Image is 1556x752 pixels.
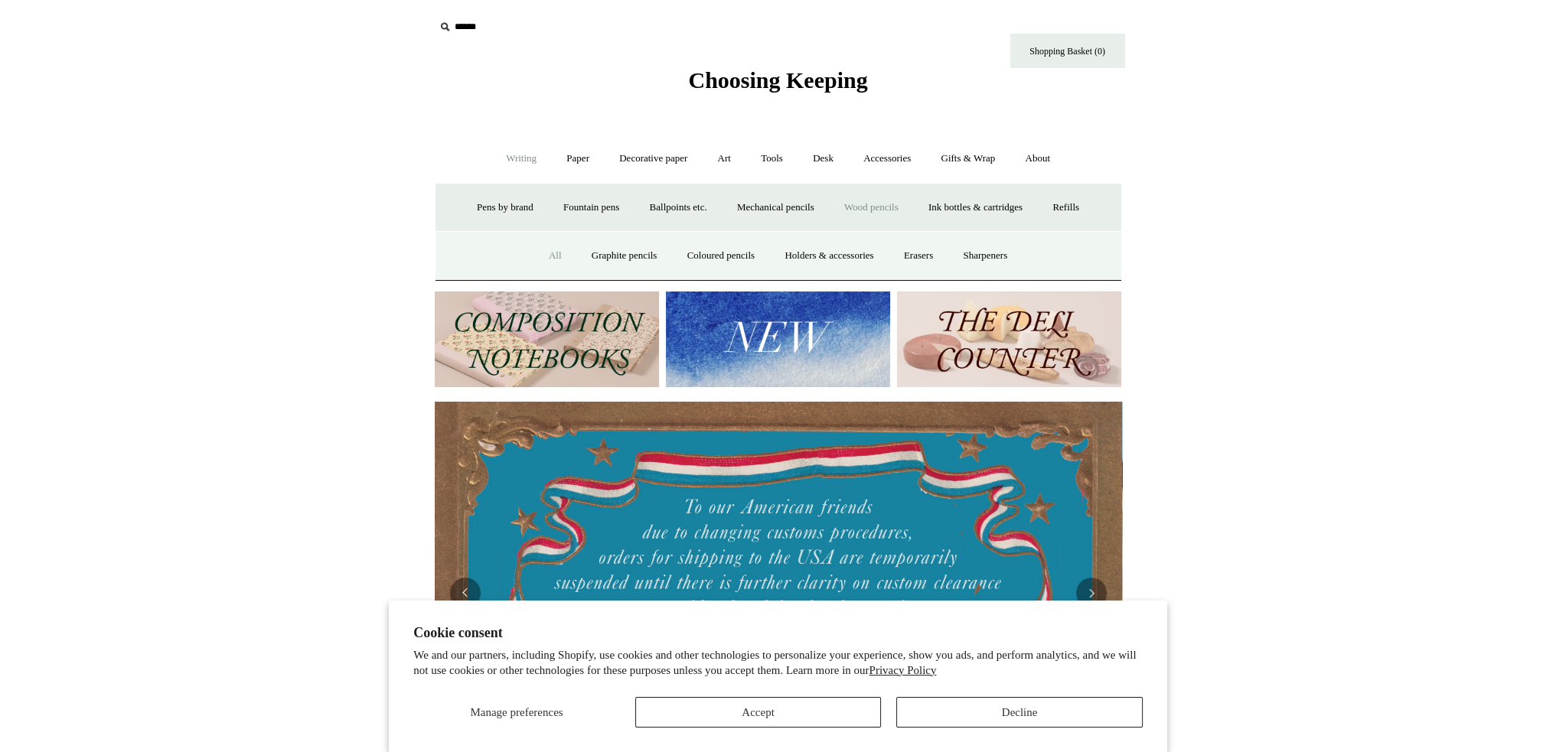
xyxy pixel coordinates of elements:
[674,236,768,276] a: Coloured pencils
[897,291,1121,387] img: The Deli Counter
[890,236,947,276] a: Erasers
[771,236,887,276] a: Holders & accessories
[799,138,847,179] a: Desk
[578,236,671,276] a: Graphite pencils
[915,187,1036,228] a: Ink bottles & cartridges
[463,187,547,228] a: Pens by brand
[723,187,828,228] a: Mechanical pencils
[636,187,721,228] a: Ballpoints etc.
[666,291,890,387] img: New.jpg__PID:f73bdf93-380a-4a35-bcfe-7823039498e1
[1010,34,1125,68] a: Shopping Basket (0)
[1039,187,1093,228] a: Refills
[550,187,633,228] a: Fountain pens
[688,67,867,93] span: Choosing Keeping
[635,697,882,728] button: Accept
[413,625,1143,641] h2: Cookie consent
[470,706,563,718] span: Manage preferences
[435,291,659,387] img: 202302 Composition ledgers.jpg__PID:69722ee6-fa44-49dd-a067-31375e5d54ec
[688,80,867,90] a: Choosing Keeping
[949,236,1021,276] a: Sharpeners
[413,697,620,728] button: Manage preferences
[830,187,912,228] a: Wood pencils
[413,648,1143,678] p: We and our partners, including Shopify, use cookies and other technologies to personalize your ex...
[535,236,576,276] a: All
[1011,138,1064,179] a: About
[850,138,925,179] a: Accessories
[492,138,550,179] a: Writing
[927,138,1009,179] a: Gifts & Wrap
[1076,578,1107,608] button: Next
[896,697,1143,728] button: Decline
[450,578,481,608] button: Previous
[704,138,745,179] a: Art
[553,138,603,179] a: Paper
[747,138,797,179] a: Tools
[605,138,701,179] a: Decorative paper
[869,664,937,676] a: Privacy Policy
